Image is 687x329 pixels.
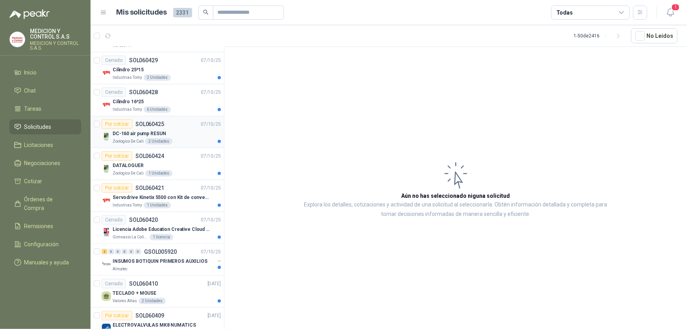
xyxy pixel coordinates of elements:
[113,106,142,113] p: Industrias Tomy
[9,65,81,80] a: Inicio
[102,100,111,110] img: Company Logo
[663,6,678,20] button: 1
[102,183,132,193] div: Por cotizar
[9,192,81,216] a: Órdenes de Compra
[117,7,167,18] h1: Mis solicitudes
[24,123,52,131] span: Solicitudes
[113,170,144,177] p: Zoologico De Cali
[201,57,221,64] p: 07/10/25
[144,74,171,81] div: 2 Unidades
[631,28,678,43] button: No Leídos
[102,196,111,205] img: Company Logo
[91,276,224,308] a: CerradoSOL060410[DATE] TECLADO + MOUSEValores Atlas2 Unidades
[173,8,192,17] span: 2331
[9,101,81,116] a: Tareas
[113,234,148,240] p: Gimnasio La Colina
[102,215,126,225] div: Cerrado
[91,116,224,148] a: Por cotizarSOL06042507/10/25 Company LogoDC-160 air pump RESUNZoologico De Cali2 Unidades
[122,249,128,255] div: 0
[91,148,224,180] a: Por cotizarSOL06042407/10/25 Company LogoDATALOGUERZoologico De Cali1 Unidades
[135,313,164,318] p: SOL060409
[30,41,81,50] p: MEDICION Y CONTROL S.A.S.
[113,226,211,233] p: Licencia Adobe Education Creative Cloud for enterprise license lab and classroom
[144,202,171,208] div: 1 Unidades
[115,249,121,255] div: 0
[102,56,126,65] div: Cerrado
[113,266,128,272] p: Almatec
[150,234,173,240] div: 1 licencia
[91,52,224,84] a: CerradoSOL06042907/10/25 Company LogoCilindro 25*15Industrias Tomy2 Unidades
[102,68,111,78] img: Company Logo
[671,4,680,11] span: 1
[9,219,81,234] a: Remisiones
[201,216,221,224] p: 07/10/25
[128,249,134,255] div: 0
[9,156,81,171] a: Negociaciones
[24,258,69,267] span: Manuales y ayuda
[9,174,81,189] a: Cotizar
[102,260,111,269] img: Company Logo
[91,212,224,244] a: CerradoSOL06042007/10/25 Company LogoLicencia Adobe Education Creative Cloud for enterprise licen...
[113,194,211,201] p: Servodrive Kinetix 5500 con Kit de conversión y filtro (Ref 41350505)
[102,279,126,288] div: Cerrado
[139,298,166,304] div: 2 Unidades
[303,200,608,219] p: Explora los detalles, cotizaciones y actividad de una solicitud al seleccionarla. Obtén informaci...
[102,119,132,129] div: Por cotizar
[145,138,172,145] div: 2 Unidades
[113,258,207,265] p: INSUMOS BOTIQUIN PRIMEROS AUXILIOS
[113,202,142,208] p: Industrias Tomy
[24,195,74,212] span: Órdenes de Compra
[207,280,221,288] p: [DATE]
[113,290,156,297] p: TECLADO + MOUSE
[24,68,37,77] span: Inicio
[201,184,221,192] p: 07/10/25
[135,249,141,255] div: 0
[102,228,111,237] img: Company Logo
[145,170,172,177] div: 1 Unidades
[113,162,144,169] p: DATALOGUER
[113,74,142,81] p: Industrias Tomy
[201,248,221,256] p: 07/10/25
[556,8,573,17] div: Todas
[201,152,221,160] p: 07/10/25
[113,98,144,106] p: Cilindro 16*25
[9,119,81,134] a: Solicitudes
[113,322,196,329] p: ELECTROVALVULAS MK8 NUMATICS
[102,132,111,141] img: Company Logo
[144,249,177,255] p: GSOL005920
[91,84,224,116] a: CerradoSOL06042807/10/25 Company LogoCilindro 16*25Industrias Tomy6 Unidades
[113,298,137,304] p: Valores Atlas
[207,312,221,320] p: [DATE]
[10,32,25,47] img: Company Logo
[144,106,171,113] div: 6 Unidades
[113,130,166,138] p: DC-160 air pump RESUN
[9,255,81,270] a: Manuales y ayuda
[102,249,107,255] div: 2
[129,89,158,95] p: SOL060428
[9,138,81,152] a: Licitaciones
[129,58,158,63] p: SOL060429
[108,249,114,255] div: 0
[24,240,59,249] span: Configuración
[113,138,144,145] p: Zoologico De Cali
[91,180,224,212] a: Por cotizarSOL06042107/10/25 Company LogoServodrive Kinetix 5500 con Kit de conversión y filtro (...
[24,177,43,186] span: Cotizar
[129,217,158,223] p: SOL060420
[24,141,54,149] span: Licitaciones
[30,28,81,39] p: MEDICION Y CONTROL S.A.S
[24,222,54,230] span: Remisiones
[574,30,625,42] div: 1 - 50 de 2416
[402,191,510,200] h3: Aún no has seleccionado niguna solicitud
[9,83,81,98] a: Chat
[113,66,144,74] p: Cilindro 25*15
[102,151,132,161] div: Por cotizar
[201,89,221,96] p: 07/10/25
[201,121,221,128] p: 07/10/25
[135,185,164,191] p: SOL060421
[24,104,42,113] span: Tareas
[24,86,36,95] span: Chat
[203,9,209,15] span: search
[135,153,164,159] p: SOL060424
[102,247,222,272] a: 2 0 0 0 0 0 GSOL00592007/10/25 Company LogoINSUMOS BOTIQUIN PRIMEROS AUXILIOSAlmatec
[102,87,126,97] div: Cerrado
